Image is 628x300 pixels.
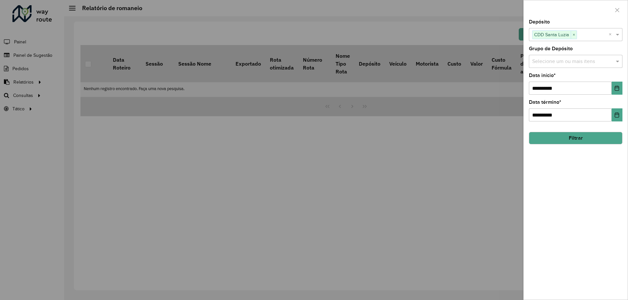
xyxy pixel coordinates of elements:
label: Grupo de Depósito [529,45,573,53]
button: Filtrar [529,132,622,144]
label: Data início [529,71,556,79]
span: CDD Santa Luzia [532,31,571,39]
span: × [571,31,577,39]
button: Choose Date [612,108,622,121]
label: Depósito [529,18,550,26]
label: Data término [529,98,561,106]
span: Clear all [609,31,614,39]
button: Choose Date [612,82,622,95]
